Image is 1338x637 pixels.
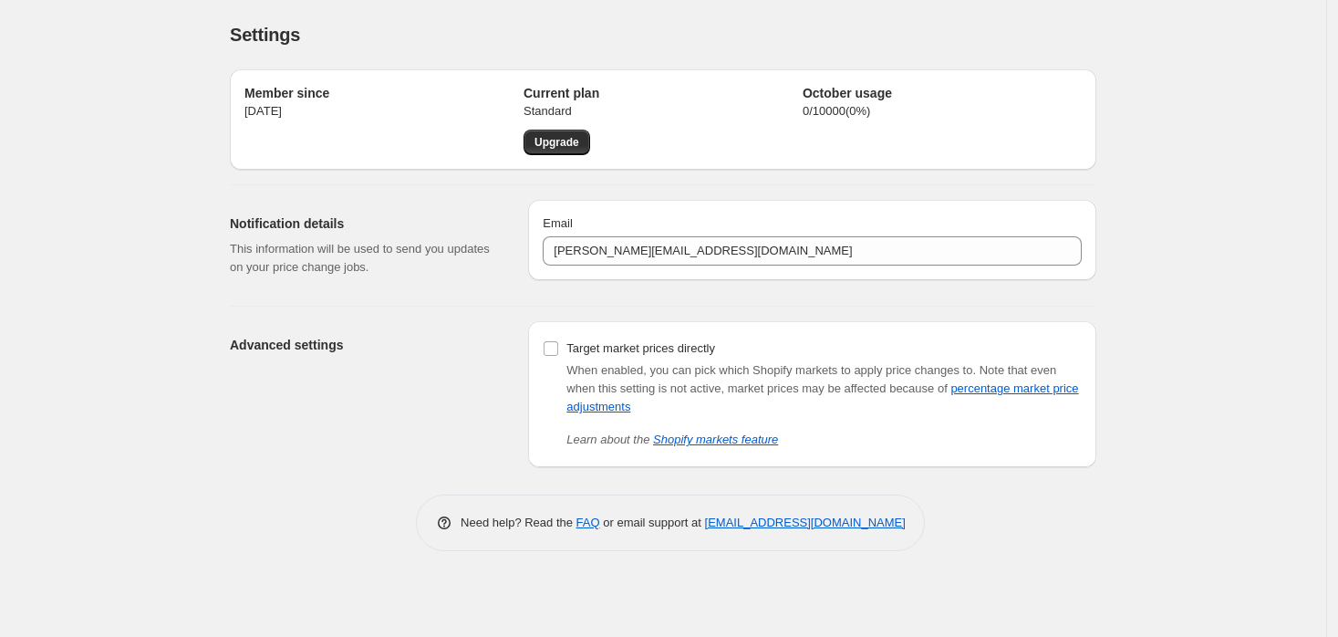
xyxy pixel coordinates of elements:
span: When enabled, you can pick which Shopify markets to apply price changes to. [566,363,976,377]
h2: Member since [244,84,524,102]
a: [EMAIL_ADDRESS][DOMAIN_NAME] [705,516,906,529]
h2: Notification details [230,214,499,233]
p: This information will be used to send you updates on your price change jobs. [230,240,499,277]
p: Standard [524,102,803,120]
span: Need help? Read the [461,516,576,529]
h2: October usage [803,84,1082,102]
h2: Current plan [524,84,803,102]
span: Email [543,216,573,230]
a: FAQ [576,516,600,529]
p: [DATE] [244,102,524,120]
p: 0 / 10000 ( 0 %) [803,102,1082,120]
a: Upgrade [524,130,590,155]
h2: Advanced settings [230,336,499,354]
span: Settings [230,25,300,45]
span: or email support at [600,516,705,529]
span: Target market prices directly [566,341,715,355]
span: Upgrade [534,135,579,150]
span: Note that even when this setting is not active, market prices may be affected because of [566,363,1078,413]
i: Learn about the [566,433,778,446]
a: Shopify markets feature [653,433,778,446]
